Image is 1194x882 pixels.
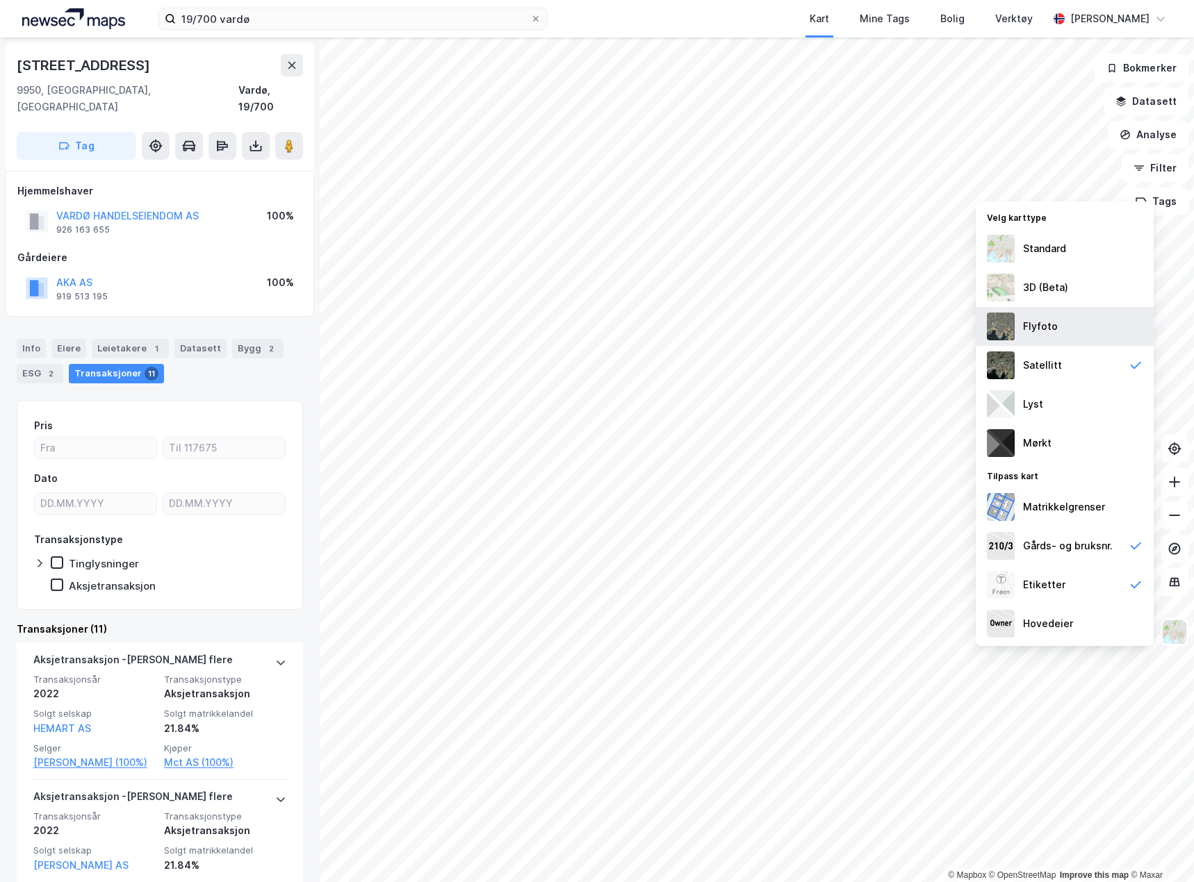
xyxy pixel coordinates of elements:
[860,10,910,27] div: Mine Tags
[33,685,156,702] div: 2022
[987,313,1015,340] img: Z
[69,579,156,592] div: Aksjetransaksjon
[264,342,278,356] div: 2
[1023,240,1066,257] div: Standard
[1095,54,1188,82] button: Bokmerker
[810,10,829,27] div: Kart
[33,722,91,734] a: HEMART AS
[164,857,286,874] div: 21.84%
[51,339,86,358] div: Eiere
[1104,88,1188,115] button: Datasett
[1060,870,1129,880] a: Improve this map
[69,364,164,383] div: Transaksjoner
[1124,188,1188,215] button: Tags
[267,274,294,291] div: 100%
[1023,499,1105,515] div: Matrikkelgrenser
[1108,121,1188,149] button: Analyse
[44,367,58,381] div: 2
[267,208,294,224] div: 100%
[987,351,1015,379] img: 9k=
[17,132,136,160] button: Tag
[149,342,163,356] div: 1
[92,339,169,358] div: Leietakere
[163,493,285,514] input: DD.MM.YYYY
[56,224,110,235] div: 926 163 655
[976,463,1154,488] div: Tilpass kart
[33,674,156,685] span: Transaksjonsår
[1161,619,1188,645] img: Z
[164,674,286,685] span: Transaksjonstype
[174,339,227,358] div: Datasett
[33,742,156,754] span: Selger
[176,8,530,29] input: Søk på adresse, matrikkel, gårdeiere, leietakere eller personer
[164,742,286,754] span: Kjøper
[1125,815,1194,882] div: Kontrollprogram for chat
[1023,318,1058,335] div: Flyfoto
[987,610,1015,638] img: majorOwner.b5e170eddb5c04bfeeff.jpeg
[17,364,63,383] div: ESG
[34,417,53,434] div: Pris
[35,438,156,458] input: Fra
[56,291,108,302] div: 919 513 195
[995,10,1033,27] div: Verktøy
[33,859,129,871] a: [PERSON_NAME] AS
[33,810,156,822] span: Transaksjonsår
[33,822,156,839] div: 2022
[164,708,286,719] span: Solgt matrikkelandel
[164,844,286,856] span: Solgt matrikkelandel
[987,390,1015,418] img: luj3wr1y2y3+OchiMxRmMxRlscgabnMEmZ7DJGWxyBpucwSZnsMkZbHIGm5zBJmewyRlscgabnMEmZ7DJGWxyBpucwSZnsMkZ...
[17,54,153,76] div: [STREET_ADDRESS]
[238,82,303,115] div: Vardø, 19/700
[33,844,156,856] span: Solgt selskap
[33,708,156,719] span: Solgt selskap
[17,621,303,638] div: Transaksjoner (11)
[145,367,158,381] div: 11
[987,274,1015,301] img: Z
[976,204,1154,229] div: Velg karttype
[69,557,139,570] div: Tinglysninger
[17,183,302,199] div: Hjemmelshaver
[987,532,1015,560] img: cadastreKeys.547ab17ec502f5a4ef2b.jpeg
[1023,357,1062,374] div: Satellitt
[1023,279,1068,296] div: 3D (Beta)
[1023,615,1073,632] div: Hovedeier
[989,870,1056,880] a: OpenStreetMap
[1023,396,1043,413] div: Lyst
[33,754,156,771] a: [PERSON_NAME] (100%)
[987,493,1015,521] img: cadastreBorders.cfe08de4b5ddd52a10de.jpeg
[17,82,238,115] div: 9950, [GEOGRAPHIC_DATA], [GEOGRAPHIC_DATA]
[164,822,286,839] div: Aksjetransaksjon
[164,720,286,737] div: 21.84%
[34,531,123,548] div: Transaksjonstype
[17,249,302,266] div: Gårdeiere
[33,788,233,810] div: Aksjetransaksjon - [PERSON_NAME] flere
[987,571,1015,599] img: Z
[987,235,1015,263] img: Z
[35,493,156,514] input: DD.MM.YYYY
[1023,576,1065,593] div: Etiketter
[17,339,46,358] div: Info
[1023,538,1113,554] div: Gårds- og bruksnr.
[34,470,58,487] div: Dato
[948,870,986,880] a: Mapbox
[940,10,965,27] div: Bolig
[164,754,286,771] a: Mct AS (100%)
[163,438,285,458] input: Til 117675
[232,339,284,358] div: Bygg
[1070,10,1150,27] div: [PERSON_NAME]
[22,8,125,29] img: logo.a4113a55bc3d86da70a041830d287a7e.svg
[164,685,286,702] div: Aksjetransaksjon
[33,651,233,674] div: Aksjetransaksjon - [PERSON_NAME] flere
[1125,815,1194,882] iframe: Chat Widget
[164,810,286,822] span: Transaksjonstype
[987,429,1015,457] img: nCdM7BzjoCAAAAAElFTkSuQmCC
[1023,435,1052,451] div: Mørkt
[1122,154,1188,182] button: Filter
